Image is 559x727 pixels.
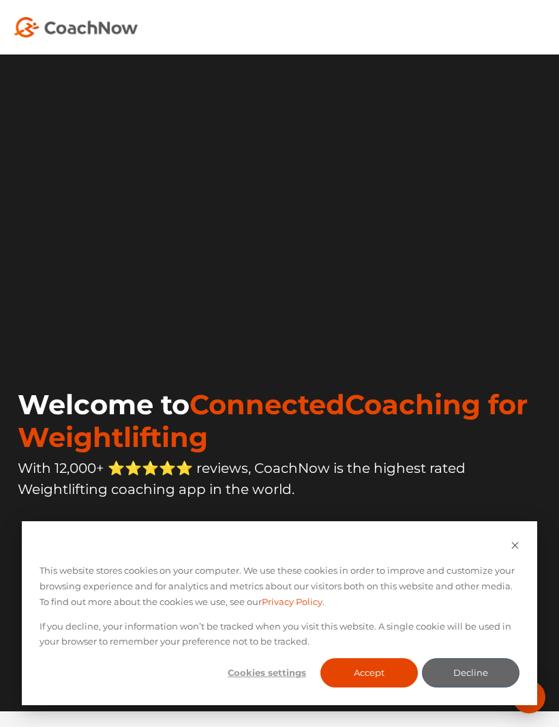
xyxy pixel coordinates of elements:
div: Cookie banner [22,521,537,705]
span: ConnectedCoaching for Weightlifting [18,388,528,454]
img: Coach Now [14,17,138,37]
button: Decline [422,658,519,687]
button: Accept [320,658,418,687]
h1: Welcome to [18,388,545,454]
button: Cookies settings [218,658,316,687]
p: If you decline, your information won’t be tracked when you visit this website. A single cookie wi... [40,619,519,650]
span: With 12,000+ ⭐️⭐️⭐️⭐️⭐️ reviews, CoachNow is the highest rated Weightlifting coaching app in the ... [18,460,466,497]
button: Dismiss cookie banner [511,539,519,555]
p: This website stores cookies on your computer. We use these cookies in order to improve and custom... [40,563,519,609]
iframe: Form [18,500,290,666]
a: Privacy Policy [262,594,322,610]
